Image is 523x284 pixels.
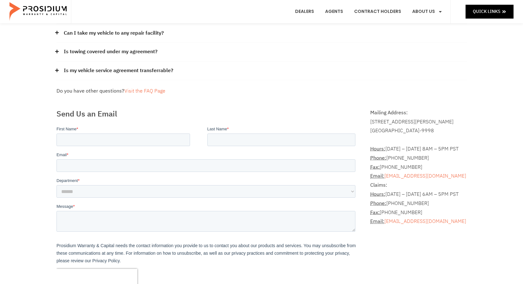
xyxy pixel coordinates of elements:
[370,190,385,198] abbr: Hours
[370,209,380,216] strong: Fax:
[384,172,466,180] a: [EMAIL_ADDRESS][DOMAIN_NAME]
[370,163,380,171] strong: Fax:
[370,145,385,153] abbr: Hours
[64,66,173,75] a: Is my vehicle service agreement transferrable?
[370,145,385,153] strong: Hours:
[56,24,467,43] div: Can I take my vehicle to any repair facility?
[64,29,164,38] a: Can I take my vehicle to any repair facility?
[370,218,384,225] abbr: Email Address
[56,43,467,61] div: Is towing covered under my agreement?
[370,181,467,226] p: [DATE] – [DATE] 6AM – 5PM PST [PHONE_NUMBER] [PHONE_NUMBER]
[370,109,408,116] b: Mailing Address:
[56,87,467,96] div: Do you have other questions?
[370,209,380,216] abbr: Fax
[64,47,157,56] a: Is towing covered under my agreement?
[370,200,386,207] strong: Phone:
[384,218,466,225] a: [EMAIL_ADDRESS][DOMAIN_NAME]
[473,8,500,15] span: Quick Links
[370,135,467,226] address: [DATE] – [DATE] 8AM – 5PM PST [PHONE_NUMBER] [PHONE_NUMBER]
[370,200,386,207] abbr: Phone Number
[370,172,384,180] strong: Email:
[370,172,384,180] abbr: Email Address
[466,5,514,18] a: Quick Links
[370,126,467,135] div: [GEOGRAPHIC_DATA]-9998
[370,190,385,198] strong: Hours:
[56,61,467,80] div: Is my vehicle service agreement transferrable?
[56,108,358,120] h2: Send Us an Email
[370,218,384,225] strong: Email:
[370,163,380,171] abbr: Fax
[370,154,386,162] strong: Phone:
[370,154,386,162] abbr: Phone Number
[370,181,387,189] b: Claims:
[124,87,165,95] a: Visit the FAQ Page
[370,117,467,127] div: [STREET_ADDRESS][PERSON_NAME]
